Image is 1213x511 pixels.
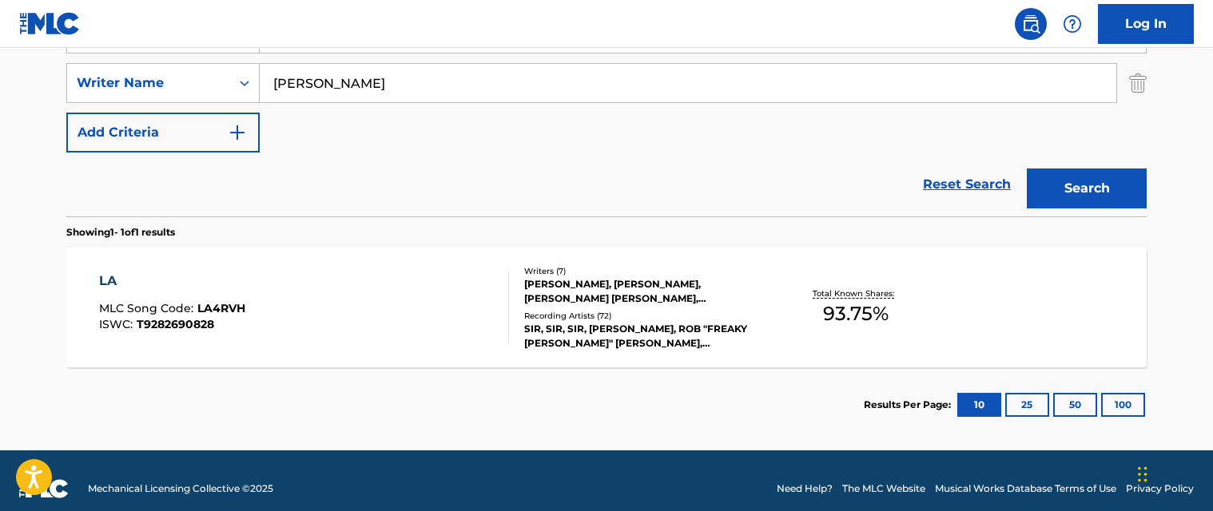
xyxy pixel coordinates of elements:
span: LA4RVH [197,301,245,315]
div: Writer Name [77,73,221,93]
span: 93.75 % [823,299,889,328]
div: LA [99,271,245,291]
img: Delete Criterion [1129,63,1147,103]
p: Results Per Page: [864,398,955,412]
div: Drag [1138,450,1147,498]
div: [PERSON_NAME], [PERSON_NAME], [PERSON_NAME] [PERSON_NAME], [PERSON_NAME], [PERSON_NAME], [PERSON_... [524,277,766,306]
a: Public Search [1015,8,1047,40]
a: LAMLC Song Code:LA4RVHISWC:T9282690828Writers (7)[PERSON_NAME], [PERSON_NAME], [PERSON_NAME] [PER... [66,248,1147,367]
a: Musical Works Database Terms of Use [935,481,1116,496]
div: Recording Artists ( 72 ) [524,310,766,322]
img: search [1021,14,1040,34]
button: 25 [1005,393,1049,417]
button: 50 [1053,393,1097,417]
iframe: Chat Widget [1133,434,1213,511]
span: T9282690828 [137,317,214,331]
img: help [1063,14,1082,34]
span: ISWC : [99,317,137,331]
img: MLC Logo [19,12,81,35]
button: 10 [957,393,1001,417]
img: 9d2ae6d4665cec9f34b9.svg [228,123,247,142]
div: SIR, SIR, SIR, [PERSON_NAME], ROB "FREAKY [PERSON_NAME]" [PERSON_NAME], [PERSON_NAME], [PERSON_NA... [524,322,766,351]
button: Add Criteria [66,113,260,153]
button: Search [1027,168,1147,208]
span: Mechanical Licensing Collective © 2025 [88,481,273,496]
a: Privacy Policy [1126,481,1194,496]
p: Showing 1 - 1 of 1 results [66,225,175,240]
a: The MLC Website [842,481,925,496]
a: Log In [1098,4,1194,44]
a: Reset Search [915,167,1019,202]
div: Help [1056,8,1088,40]
form: Search Form [66,14,1147,216]
div: Writers ( 7 ) [524,265,766,277]
span: MLC Song Code : [99,301,197,315]
button: 100 [1101,393,1145,417]
p: Total Known Shares: [813,287,898,299]
a: Need Help? [777,481,833,496]
img: logo [19,479,69,498]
